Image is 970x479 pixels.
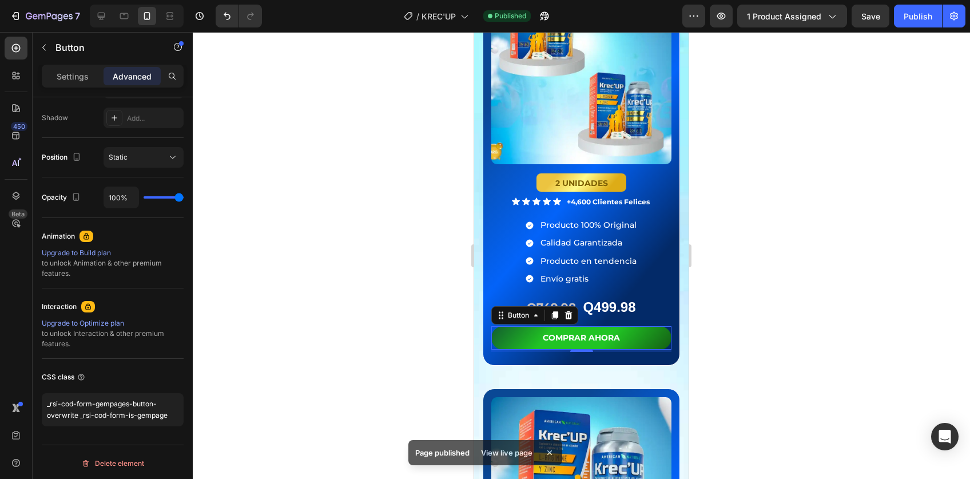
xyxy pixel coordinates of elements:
[9,209,27,219] div: Beta
[42,318,184,328] div: Upgrade to Optimize plan
[55,41,153,54] p: Button
[737,5,847,27] button: 1 product assigned
[93,165,176,174] strong: +4,600 Clientes Felices
[42,113,68,123] div: Shadow
[5,5,85,27] button: 7
[66,240,162,254] p: Envío gratis
[216,5,262,27] div: Undo/Redo
[66,186,162,200] p: Producto 100% Original
[415,447,470,458] p: Page published
[42,318,184,349] div: to unlock Interaction & other premium features.
[109,153,128,161] span: Static
[113,70,152,82] p: Advanced
[852,5,889,27] button: Save
[42,231,75,242] div: Animation
[931,423,959,450] div: Open Intercom Messenger
[11,122,27,131] div: 450
[42,150,84,165] div: Position
[51,267,103,284] div: Q749.98
[416,10,419,22] span: /
[42,372,86,382] div: CSS class
[66,222,162,236] p: Producto en tendencia
[42,454,184,473] button: Delete element
[42,248,184,279] div: to unlock Animation & other premium features.
[474,32,689,479] iframe: Design area
[422,10,456,22] span: KREC'UP
[747,10,821,22] span: 1 product assigned
[75,9,80,23] p: 7
[495,11,526,21] span: Published
[104,147,184,168] button: Static
[104,187,138,208] input: Auto
[81,146,134,156] strong: 2 UNIDADES
[108,265,162,285] div: Q499.98
[57,70,89,82] p: Settings
[69,299,146,313] p: COMPRAR AHORA
[904,10,932,22] div: Publish
[42,190,83,205] div: Opacity
[127,113,181,124] div: Add...
[31,278,57,288] div: Button
[17,294,197,318] button: <p>COMPRAR AHORA</p>
[81,457,144,470] div: Delete element
[42,302,77,312] div: Interaction
[474,445,539,461] div: View live page
[66,204,162,218] p: Calidad Garantizada
[42,248,184,258] div: Upgrade to Build plan
[861,11,880,21] span: Save
[894,5,942,27] button: Publish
